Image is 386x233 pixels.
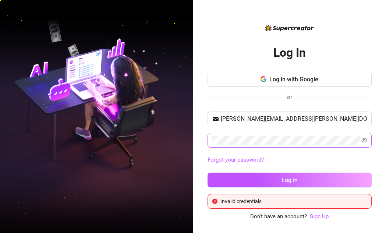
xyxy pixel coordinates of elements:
[208,173,372,187] button: Log in
[212,199,217,204] span: close-circle
[208,72,372,87] button: Log in with Google
[281,177,298,184] span: Log in
[265,25,314,31] img: logo-BBDzfeDw.svg
[361,137,367,143] span: eye-invisible
[269,76,318,83] span: Log in with Google
[273,45,306,60] h2: Log In
[310,213,329,220] a: Sign Up
[250,212,307,221] span: Don't have an account?
[221,114,367,123] input: Your email
[208,156,264,163] a: Forgot your password?
[287,94,292,100] span: or
[220,197,367,205] div: Invalid credentials
[208,156,372,165] a: Forgot your password?
[310,212,329,221] a: Sign Up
